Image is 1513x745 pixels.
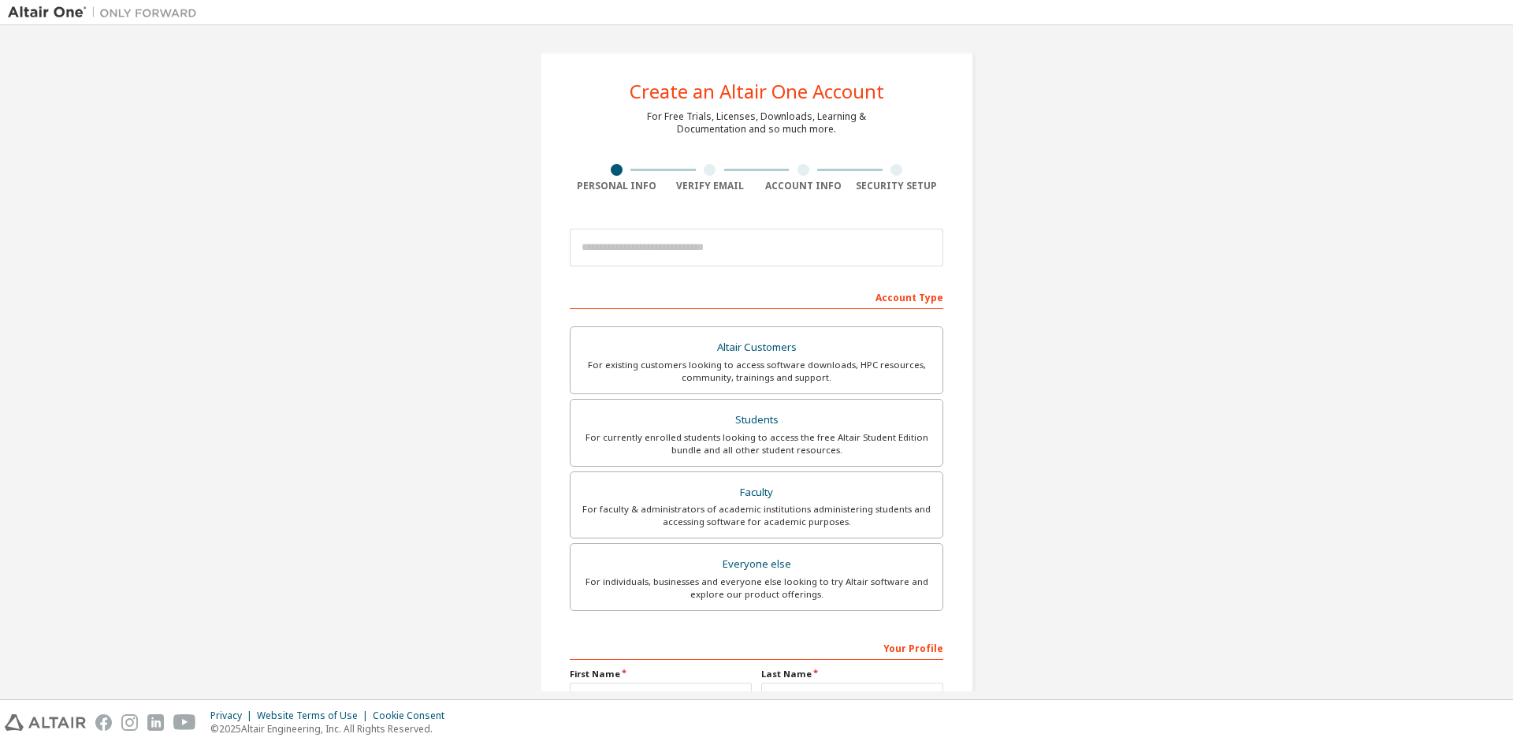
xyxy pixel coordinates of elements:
[647,110,866,136] div: For Free Trials, Licenses, Downloads, Learning & Documentation and so much more.
[8,5,205,20] img: Altair One
[95,714,112,731] img: facebook.svg
[580,359,933,384] div: For existing customers looking to access software downloads, HPC resources, community, trainings ...
[210,722,454,736] p: © 2025 Altair Engineering, Inc. All Rights Reserved.
[580,431,933,456] div: For currently enrolled students looking to access the free Altair Student Edition bundle and all ...
[210,710,257,722] div: Privacy
[570,635,943,660] div: Your Profile
[580,503,933,528] div: For faculty & administrators of academic institutions administering students and accessing softwa...
[580,576,933,601] div: For individuals, businesses and everyone else looking to try Altair software and explore our prod...
[580,553,933,576] div: Everyone else
[850,180,944,192] div: Security Setup
[173,714,196,731] img: youtube.svg
[580,409,933,431] div: Students
[580,337,933,359] div: Altair Customers
[570,284,943,309] div: Account Type
[756,180,850,192] div: Account Info
[121,714,138,731] img: instagram.svg
[630,82,884,101] div: Create an Altair One Account
[580,482,933,504] div: Faculty
[761,668,943,680] label: Last Name
[147,714,164,731] img: linkedin.svg
[373,710,454,722] div: Cookie Consent
[257,710,373,722] div: Website Terms of Use
[5,714,86,731] img: altair_logo.svg
[570,180,664,192] div: Personal Info
[664,180,757,192] div: Verify Email
[570,668,752,680] label: First Name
